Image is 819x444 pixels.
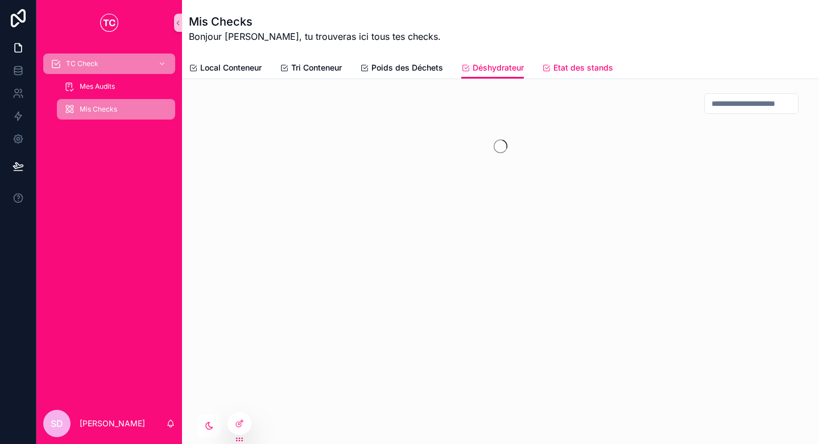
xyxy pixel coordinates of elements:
[66,59,98,68] span: TC Check
[100,14,118,32] img: App logo
[200,62,262,73] span: Local Conteneur
[461,57,524,79] a: Déshydrateur
[189,57,262,80] a: Local Conteneur
[80,82,115,91] span: Mes Audits
[553,62,613,73] span: Etat des stands
[542,57,613,80] a: Etat des stands
[189,30,441,43] span: Bonjour [PERSON_NAME], tu trouveras ici tous tes checks.
[291,62,342,73] span: Tri Conteneur
[189,14,441,30] h1: Mis Checks
[371,62,443,73] span: Poids des Déchets
[57,99,175,120] a: Mis Checks
[280,57,342,80] a: Tri Conteneur
[80,418,145,429] p: [PERSON_NAME]
[473,62,524,73] span: Déshydrateur
[360,57,443,80] a: Poids des Déchets
[43,54,175,74] a: TC Check
[80,105,117,114] span: Mis Checks
[36,46,182,134] div: scrollable content
[51,417,63,430] span: SD
[57,76,175,97] a: Mes Audits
